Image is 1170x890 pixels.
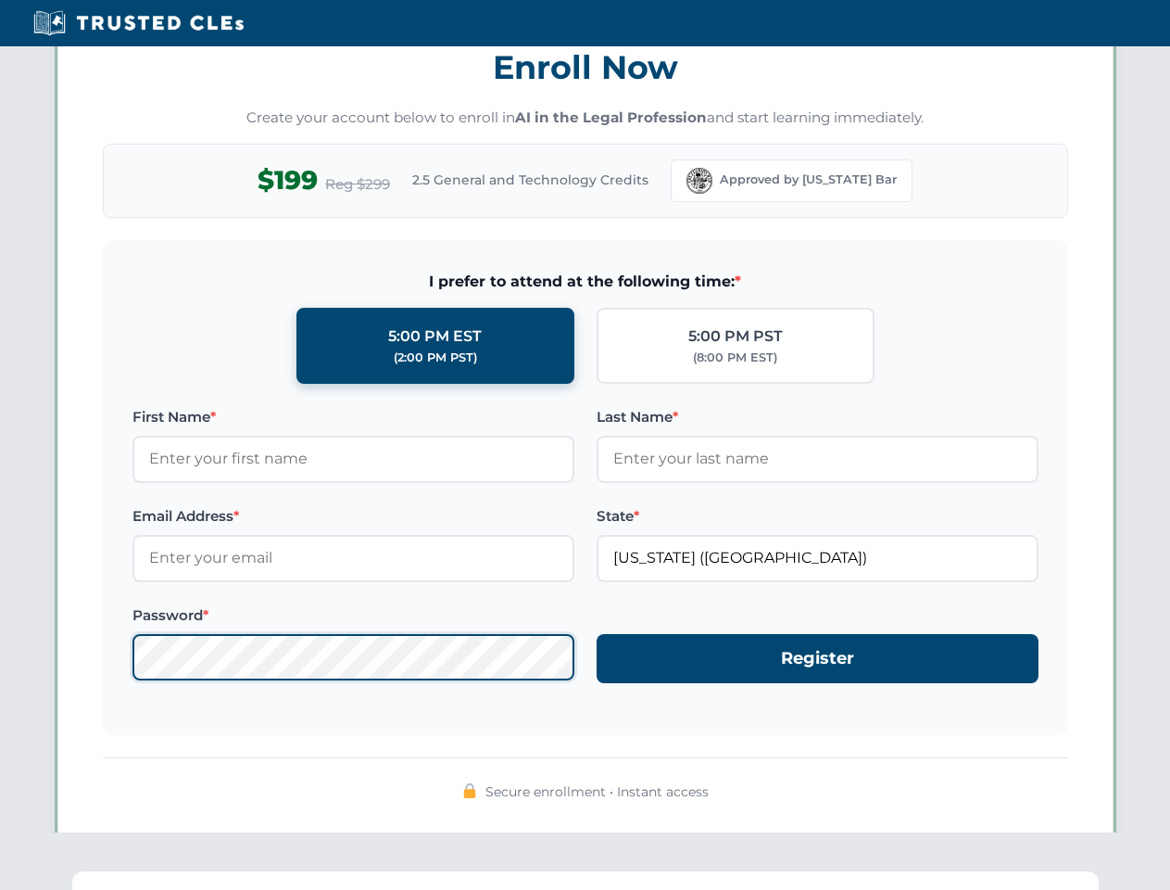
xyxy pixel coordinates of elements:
[597,406,1038,428] label: Last Name
[132,270,1038,294] span: I prefer to attend at the following time:
[132,535,574,581] input: Enter your email
[325,173,390,196] span: Reg $299
[132,406,574,428] label: First Name
[485,782,709,802] span: Secure enrollment • Instant access
[597,436,1038,482] input: Enter your last name
[597,634,1038,683] button: Register
[693,349,777,367] div: (8:00 PM EST)
[103,108,1068,129] p: Create your account below to enroll in and start learning immediately.
[103,38,1068,96] h3: Enroll Now
[28,9,249,37] img: Trusted CLEs
[394,349,477,367] div: (2:00 PM PST)
[388,324,482,349] div: 5:00 PM EST
[686,168,712,194] img: Florida Bar
[597,505,1038,528] label: State
[132,505,574,528] label: Email Address
[132,436,574,482] input: Enter your first name
[597,535,1038,581] input: Florida (FL)
[412,170,648,190] span: 2.5 General and Technology Credits
[462,783,477,798] img: 🔒
[132,604,574,627] label: Password
[258,159,318,201] span: $199
[688,324,783,349] div: 5:00 PM PST
[720,171,897,189] span: Approved by [US_STATE] Bar
[515,108,707,126] strong: AI in the Legal Profession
